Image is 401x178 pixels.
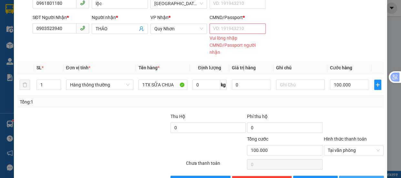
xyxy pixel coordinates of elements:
[232,65,256,70] span: Giá trị hàng
[154,24,203,34] span: Quy Nhơn
[198,65,221,70] span: Định lượng
[139,26,144,31] span: user-add
[220,80,227,90] span: kg
[20,98,155,105] div: Tổng: 1
[20,80,30,90] button: delete
[5,28,71,37] div: 0982406372
[5,5,71,20] div: [GEOGRAPHIC_DATA]
[70,80,129,90] span: Hàng thông thường
[5,5,15,12] span: Gửi:
[76,6,91,13] span: Nhận:
[76,36,121,45] div: 0373462492
[5,20,71,28] div: TÂM
[185,160,247,171] div: Chưa thanh toán
[33,14,89,21] div: SĐT Người Nhận
[210,35,266,56] div: Vui lòng nhập CMND/Passport người nhận
[375,82,381,87] span: plus
[330,65,352,70] span: Cước hàng
[76,5,121,29] div: Quy Nhơn ( Dọc Đường )
[36,65,42,70] span: SL
[328,145,380,155] span: Tại văn phòng
[210,14,266,21] div: CMND/Passport
[80,0,85,5] span: phone
[232,80,271,90] input: 0
[374,80,381,90] button: plus
[76,29,121,36] div: THÚY
[80,25,85,31] span: phone
[76,45,121,53] div: 0373462492
[276,80,325,90] input: Ghi Chú
[139,80,187,90] input: VD: Bàn, Ghế
[247,113,322,123] div: Phí thu hộ
[66,65,90,70] span: Đơn vị tính
[139,65,159,70] span: Tên hàng
[150,15,169,20] span: VP Nhận
[273,62,327,74] th: Ghi chú
[92,14,148,21] div: Người nhận
[324,136,367,142] label: Hình thức thanh toán
[247,136,268,142] span: Tổng cước
[170,114,185,119] span: Thu Hộ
